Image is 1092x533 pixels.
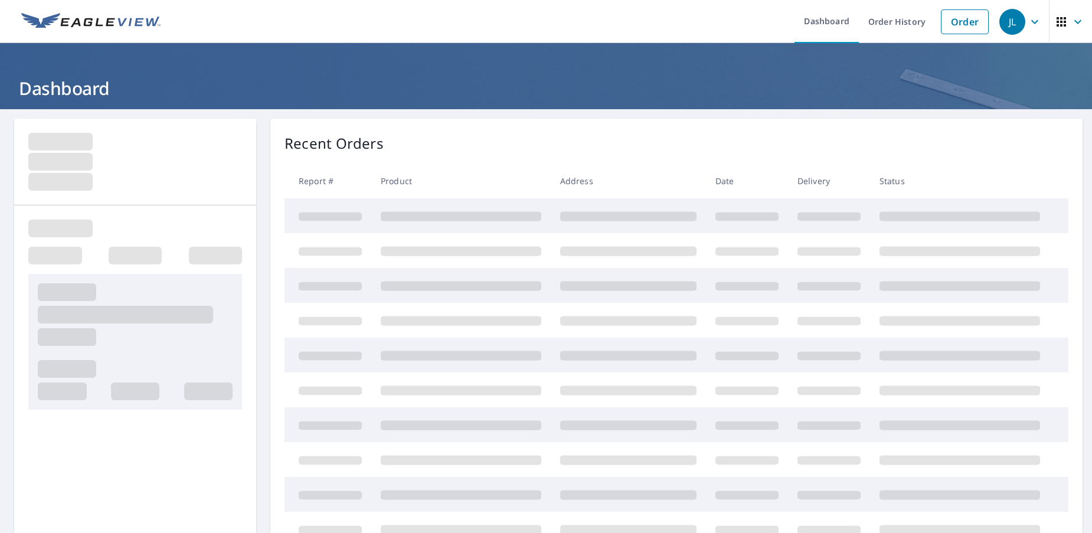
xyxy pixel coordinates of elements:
th: Date [706,164,788,198]
th: Delivery [788,164,870,198]
img: EV Logo [21,13,161,31]
th: Product [371,164,551,198]
p: Recent Orders [285,133,384,154]
th: Address [551,164,706,198]
th: Report # [285,164,371,198]
div: JL [999,9,1025,35]
h1: Dashboard [14,76,1078,100]
a: Order [941,9,989,34]
th: Status [870,164,1050,198]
